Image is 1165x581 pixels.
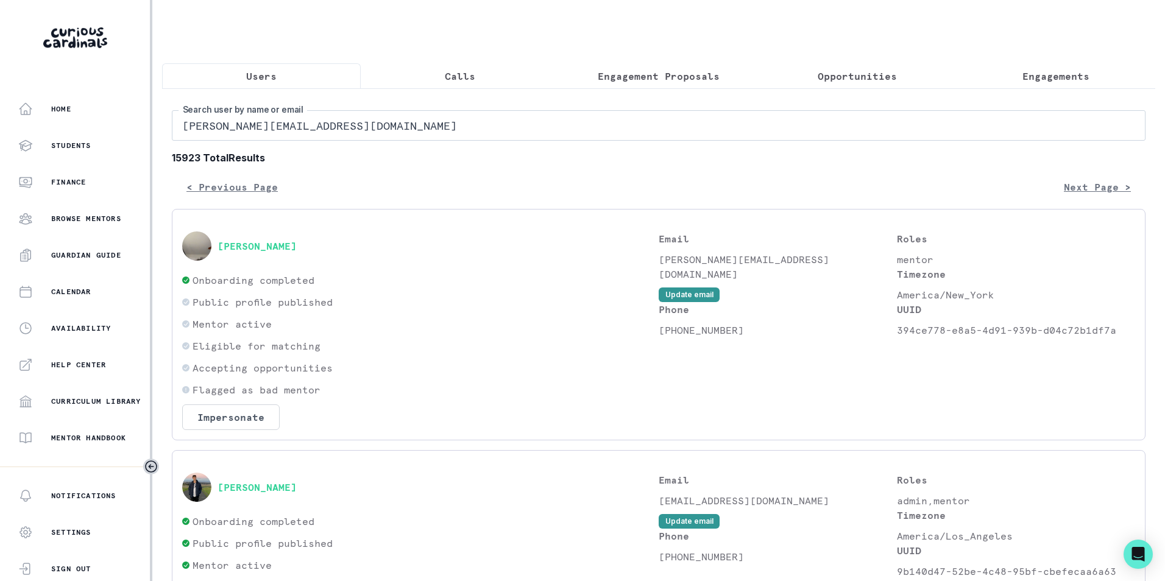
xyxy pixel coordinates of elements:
p: Home [51,104,71,114]
p: America/New_York [897,287,1135,302]
p: Sign Out [51,564,91,574]
button: [PERSON_NAME] [218,240,297,252]
p: [PERSON_NAME][EMAIL_ADDRESS][DOMAIN_NAME] [659,252,897,281]
p: Settings [51,527,91,537]
p: Notifications [51,491,116,501]
p: Help Center [51,360,106,370]
p: 9b140d47-52be-4c48-95bf-cbefecaa6a63 [897,564,1135,579]
p: Calendar [51,287,91,297]
p: Onboarding completed [193,514,314,529]
p: [PHONE_NUMBER] [659,549,897,564]
p: mentor [897,252,1135,267]
p: Finance [51,177,86,187]
p: Mentor Handbook [51,433,126,443]
p: Phone [659,302,897,317]
p: Roles [897,231,1135,246]
p: Browse Mentors [51,214,121,224]
p: 394ce778-e8a5-4d91-939b-d04c72b1df7a [897,323,1135,337]
button: Next Page > [1049,175,1146,199]
p: Roles [897,473,1135,487]
p: [EMAIL_ADDRESS][DOMAIN_NAME] [659,493,897,508]
p: Email [659,473,897,487]
div: Open Intercom Messenger [1124,540,1153,569]
img: Curious Cardinals Logo [43,27,107,48]
p: [PHONE_NUMBER] [659,323,897,337]
p: Opportunities [818,69,897,83]
p: Students [51,141,91,150]
p: Engagements [1022,69,1089,83]
p: Mentor active [193,317,272,331]
button: Update email [659,287,720,302]
p: America/Los_Angeles [897,529,1135,543]
button: < Previous Page [172,175,292,199]
p: Accepting opportunities [193,361,333,375]
p: Onboarding completed [193,273,314,287]
button: Toggle sidebar [143,459,159,474]
p: Engagement Proposals [598,69,720,83]
p: Timezone [897,508,1135,523]
p: Curriculum Library [51,396,141,406]
p: UUID [897,302,1135,317]
button: [PERSON_NAME] [218,481,297,493]
p: Public profile published [193,295,333,309]
p: Mentor active [193,558,272,572]
p: Guardian Guide [51,250,121,260]
p: Flagged as bad mentor [193,382,320,397]
p: Public profile published [193,536,333,551]
p: Users [246,69,277,83]
button: Impersonate [182,404,280,430]
p: Availability [51,323,111,333]
p: Email [659,231,897,246]
p: admin,mentor [897,493,1135,508]
p: Timezone [897,267,1135,281]
p: UUID [897,543,1135,558]
button: Update email [659,514,720,529]
p: Eligible for matching [193,339,320,353]
p: Calls [445,69,475,83]
p: Phone [659,529,897,543]
b: 15923 Total Results [172,150,1146,165]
